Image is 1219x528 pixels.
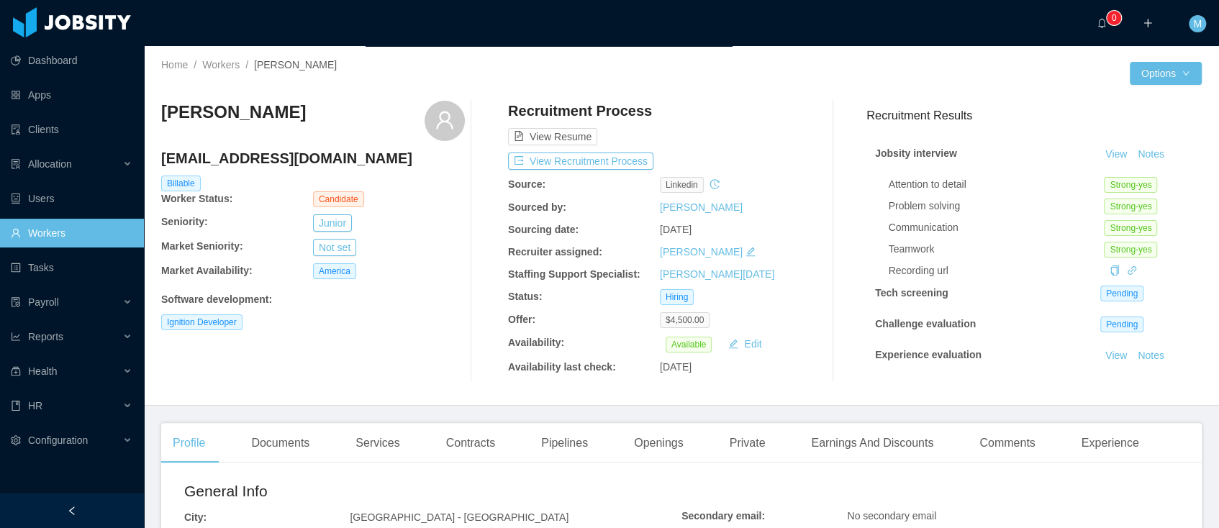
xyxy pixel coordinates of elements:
[161,101,306,124] h3: [PERSON_NAME]
[161,216,208,227] b: Seniority:
[1097,18,1107,28] i: icon: bell
[660,177,704,193] span: linkedin
[1070,423,1151,463] div: Experience
[161,314,243,330] span: Ignition Developer
[722,335,767,352] button: icon: editEdit
[508,155,653,167] a: icon: exportView Recruitment Process
[240,423,321,463] div: Documents
[718,423,777,463] div: Private
[11,81,132,109] a: icon: appstoreApps
[11,401,21,411] i: icon: book
[161,293,272,305] b: Software development :
[888,177,1104,192] div: Attention to detail
[344,423,411,463] div: Services
[508,314,535,325] b: Offer:
[11,253,132,282] a: icon: profileTasks
[11,159,21,169] i: icon: solution
[161,59,188,70] a: Home
[11,46,132,75] a: icon: pie-chartDashboard
[313,239,356,256] button: Not set
[1127,265,1137,276] a: icon: link
[350,511,568,523] span: [GEOGRAPHIC_DATA] - [GEOGRAPHIC_DATA]
[313,214,352,232] button: Junior
[1143,18,1153,28] i: icon: plus
[888,220,1104,235] div: Communication
[161,148,465,168] h4: [EMAIL_ADDRESS][DOMAIN_NAME]
[508,337,564,348] b: Availability:
[28,400,42,411] span: HR
[313,263,356,279] span: America
[1104,199,1157,214] span: Strong-yes
[161,265,253,276] b: Market Availability:
[508,224,579,235] b: Sourcing date:
[508,246,602,258] b: Recruiter assigned:
[28,331,63,342] span: Reports
[660,224,692,235] span: [DATE]
[1100,148,1132,160] a: View
[1100,286,1143,301] span: Pending
[11,297,21,307] i: icon: file-protect
[245,59,248,70] span: /
[11,332,21,342] i: icon: line-chart
[530,423,599,463] div: Pipelines
[1132,347,1170,365] button: Notes
[508,178,545,190] b: Source:
[888,263,1104,278] div: Recording url
[681,510,765,522] b: Secondary email:
[161,240,243,252] b: Market Seniority:
[1132,381,1170,398] button: Notes
[508,201,566,213] b: Sourced by:
[968,423,1046,463] div: Comments
[435,110,455,130] i: icon: user
[184,480,681,503] h2: General Info
[508,268,640,280] b: Staffing Support Specialist:
[508,131,597,142] a: icon: file-textView Resume
[313,191,364,207] span: Candidate
[28,434,88,446] span: Configuration
[1107,11,1121,25] sup: 0
[1104,177,1157,193] span: Strong-yes
[11,435,21,445] i: icon: setting
[875,318,976,329] strong: Challenge evaluation
[11,366,21,376] i: icon: medicine-box
[660,246,743,258] a: [PERSON_NAME]
[847,510,936,522] span: No secondary email
[875,287,948,299] strong: Tech screening
[660,312,710,328] span: $4,500.00
[161,423,217,463] div: Profile
[1110,265,1120,276] i: icon: copy
[161,176,201,191] span: Billable
[875,147,957,159] strong: Jobsity interview
[888,242,1104,257] div: Teamwork
[1104,242,1157,258] span: Strong-yes
[660,268,774,280] a: [PERSON_NAME][DATE]
[1104,220,1157,236] span: Strong-yes
[799,423,945,463] div: Earnings And Discounts
[888,199,1104,214] div: Problem solving
[11,184,132,213] a: icon: robotUsers
[508,153,653,170] button: icon: exportView Recruitment Process
[710,179,720,189] i: icon: history
[11,219,132,247] a: icon: userWorkers
[1130,62,1202,85] button: Optionsicon: down
[184,511,207,523] b: City:
[508,361,616,373] b: Availability last check:
[875,349,982,360] strong: Experience evaluation
[660,289,694,305] span: Hiring
[508,291,542,302] b: Status:
[254,59,337,70] span: [PERSON_NAME]
[435,423,507,463] div: Contracts
[660,361,692,373] span: [DATE]
[1100,317,1143,332] span: Pending
[1127,265,1137,276] i: icon: link
[28,158,72,170] span: Allocation
[11,115,132,144] a: icon: auditClients
[202,59,240,70] a: Workers
[28,296,59,308] span: Payroll
[660,201,743,213] a: [PERSON_NAME]
[622,423,695,463] div: Openings
[1193,15,1202,32] span: M
[746,247,756,257] i: icon: edit
[1110,263,1120,278] div: Copy
[28,365,57,377] span: Health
